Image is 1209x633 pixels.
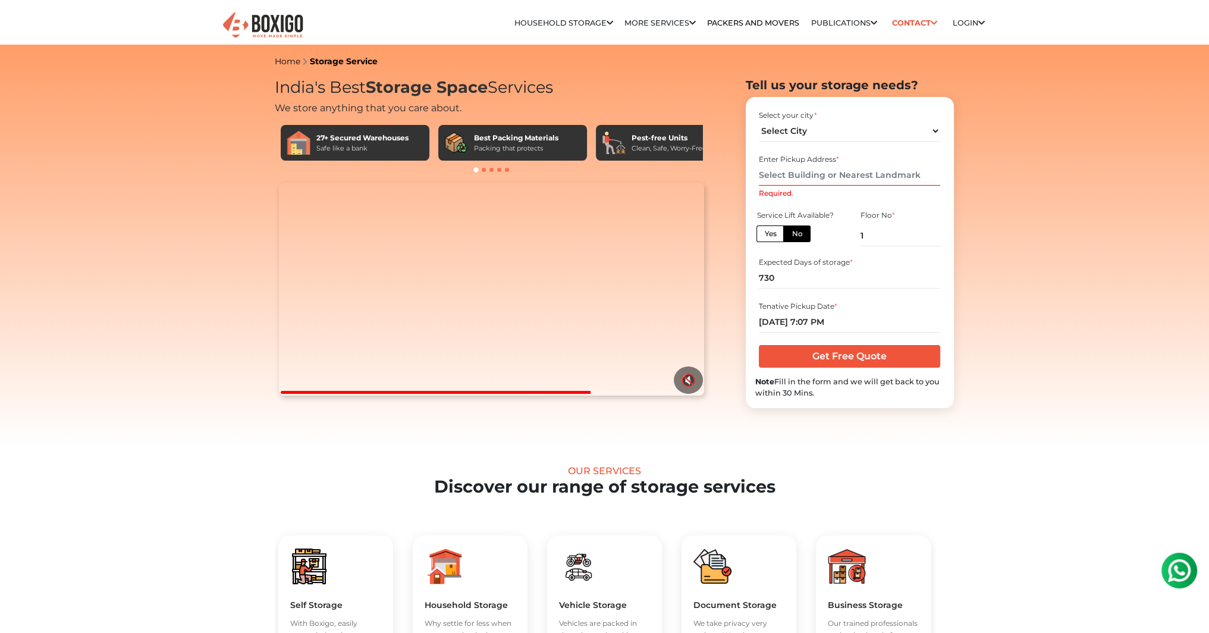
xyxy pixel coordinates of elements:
div: Best Packing Materials [474,133,558,143]
img: boxigo_packers_and_movers_huge_savings [559,547,597,585]
div: Pest-free Units [632,133,706,143]
img: Best Packing Materials [444,131,468,155]
div: Packing that protects [474,143,558,153]
div: Select your city [759,110,940,121]
label: Yes [756,225,784,242]
img: boxigo_packers_and_movers_huge_savings [290,547,328,585]
button: 🔇 [674,366,703,394]
a: Contact [888,14,941,32]
a: Publications [811,18,877,27]
h5: Vehicle Storage [559,600,650,610]
div: Enter Pickup Address [759,154,940,165]
div: Fill in the form and we will get back to you within 30 Mins. [755,376,944,399]
label: Required. [759,188,793,199]
img: Boxigo [221,11,304,40]
div: Expected Days of storage [759,257,940,268]
div: Our Services [48,465,1160,477]
h5: Self Storage [290,600,381,610]
a: Packers and Movers [707,18,799,27]
video: Your browser does not support the video tag. [279,183,704,396]
h2: Discover our range of storage services [48,477,1160,497]
h5: Document Storage [693,600,784,610]
input: Select Building or Nearest Landmark [759,165,940,186]
span: We store anything that you care about. [275,102,461,114]
div: Service Lift Available? [756,210,839,221]
a: Household Storage [514,18,613,27]
div: 27+ Secured Warehouses [316,133,409,143]
span: Storage Space [366,77,488,97]
img: whatsapp-icon.svg [12,12,36,36]
img: boxigo_packers_and_movers_huge_savings [693,547,731,585]
a: More services [624,18,696,27]
img: 27+ Secured Warehouses [287,131,310,155]
img: Pest-free Units [602,131,626,155]
input: Get Free Quote [759,345,940,368]
a: Storage Service [310,56,378,67]
a: Login [953,18,985,27]
input: Ex: 4 [860,225,942,246]
img: boxigo_packers_and_movers_huge_savings [828,547,866,585]
img: boxigo_packers_and_movers_huge_savings [425,547,463,585]
h1: India's Best Services [275,78,709,98]
h2: Tell us your storage needs? [746,78,954,92]
input: Ex: 365 [759,268,940,289]
div: Clean, Safe, Worry-Free [632,143,706,153]
div: Tenative Pickup Date [759,301,940,312]
h5: Business Storage [828,600,919,610]
label: No [783,225,811,242]
b: Note [755,377,774,386]
input: Pickup date [759,312,940,333]
div: Floor No [860,210,942,221]
div: Safe like a bank [316,143,409,153]
h5: Household Storage [425,600,516,610]
a: Home [275,56,300,67]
